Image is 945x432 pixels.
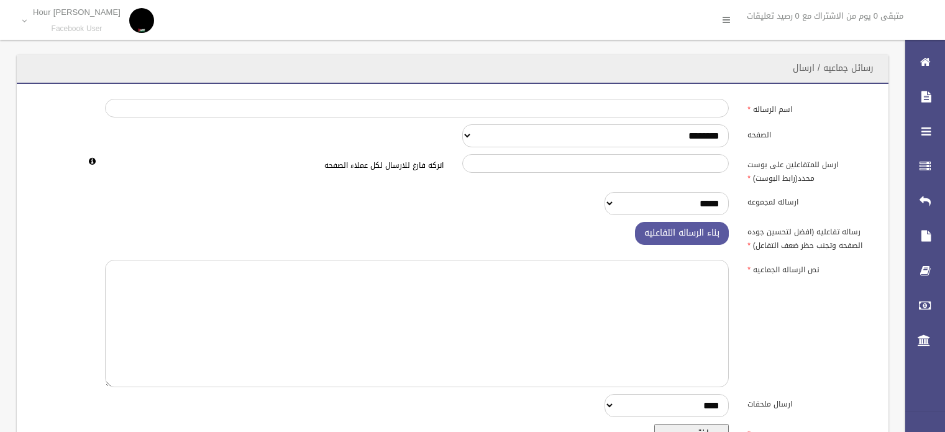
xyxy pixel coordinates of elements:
p: Hour [PERSON_NAME] [33,7,121,17]
label: ارساله لمجموعه [738,192,881,209]
button: بناء الرساله التفاعليه [635,222,729,245]
label: نص الرساله الجماعيه [738,260,881,277]
label: ارسل للمتفاعلين على بوست محدد(رابط البوست) [738,154,881,185]
label: ارسال ملحقات [738,394,881,411]
label: اسم الرساله [738,99,881,116]
small: Facebook User [33,24,121,34]
header: رسائل جماعيه / ارسال [778,56,888,80]
label: الصفحه [738,124,881,142]
h6: اتركه فارغ للارسال لكل عملاء الصفحه [105,162,444,170]
label: رساله تفاعليه (افضل لتحسين جوده الصفحه وتجنب حظر ضعف التفاعل) [738,222,881,253]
